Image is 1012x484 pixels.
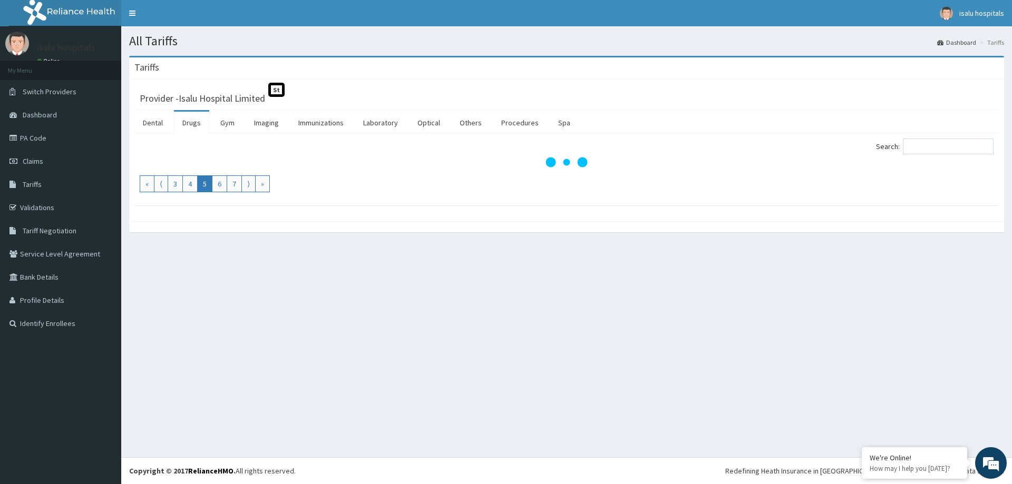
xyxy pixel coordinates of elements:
a: Go to page number 5 [197,175,212,192]
h3: Provider - Isalu Hospital Limited [140,94,265,103]
a: Go to page number 7 [227,175,242,192]
a: Imaging [246,112,287,134]
p: How may I help you today? [870,464,959,473]
a: Others [451,112,490,134]
a: Online [37,57,62,65]
img: User Image [940,7,953,20]
span: isalu hospitals [959,8,1004,18]
a: Procedures [493,112,547,134]
a: Dashboard [937,38,976,47]
a: Spa [550,112,579,134]
span: Tariffs [23,180,42,189]
a: Go to first page [140,175,154,192]
span: Tariff Negotiation [23,226,76,235]
p: isalu hospitals [37,43,95,52]
a: Optical [409,112,449,134]
img: User Image [5,32,29,55]
span: Dashboard [23,110,57,120]
a: RelianceHMO [188,466,233,476]
svg: audio-loading [546,141,588,183]
a: Dental [134,112,171,134]
a: Go to previous page [154,175,168,192]
a: Go to next page [241,175,256,192]
input: Search: [903,139,994,154]
a: Go to page number 4 [182,175,198,192]
div: We're Online! [870,453,959,462]
strong: Copyright © 2017 . [129,466,236,476]
h1: All Tariffs [129,34,1004,48]
a: Go to page number 6 [212,175,227,192]
span: Switch Providers [23,87,76,96]
footer: All rights reserved. [121,457,1012,484]
a: Gym [212,112,243,134]
span: St [268,83,285,97]
a: Drugs [174,112,209,134]
a: Laboratory [355,112,406,134]
h3: Tariffs [134,63,159,72]
label: Search: [876,139,994,154]
a: Go to page number 3 [168,175,183,192]
div: Redefining Heath Insurance in [GEOGRAPHIC_DATA] using Telemedicine and Data Science! [725,466,1004,476]
span: Claims [23,156,43,166]
li: Tariffs [977,38,1004,47]
a: Immunizations [290,112,352,134]
a: Go to last page [255,175,270,192]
